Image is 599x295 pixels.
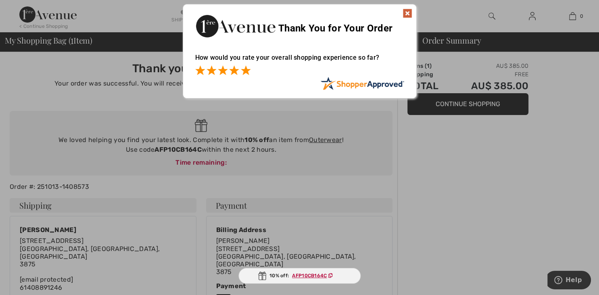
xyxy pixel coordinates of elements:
[195,13,276,40] img: Thank You for Your Order
[18,6,35,13] span: Help
[258,272,266,280] img: Gift.svg
[238,268,361,284] div: 10% off:
[278,23,392,34] span: Thank You for Your Order
[292,273,327,278] ins: AFP10CB164C
[195,46,404,77] div: How would you rate your overall shopping experience so far?
[403,8,412,18] img: x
